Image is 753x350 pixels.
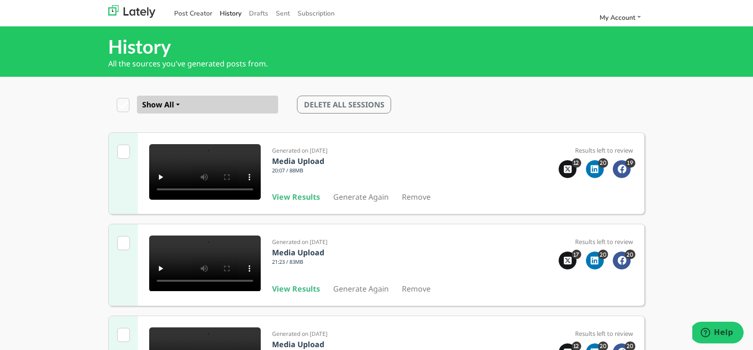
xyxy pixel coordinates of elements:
img: lately_logo_nav.700ca2e7.jpg [108,5,155,18]
a: My Account [596,10,645,25]
span: Sent [276,9,290,18]
button: DELETE ALL SESSIONS [297,96,391,114]
a: Drafts [245,6,272,21]
a: View Results [272,284,320,294]
b: Media Upload [272,156,324,166]
small: Results left to review [575,237,633,246]
iframe: Opens a widget where you can find more information [692,322,744,345]
a: View Results [272,192,320,202]
span: My Account [600,13,635,22]
span: Generated on [DATE] [272,238,328,246]
button: Show All [137,96,278,114]
span: DELETE ALL SESSIONS [304,99,385,110]
a: Remove [402,192,431,202]
small: Results left to review [575,146,633,155]
p: 21:23 / 83MB [272,258,444,269]
p: 20:07 / 88MB [272,167,444,177]
video: Your browser does not support HTML5 video. [149,144,261,200]
a: History [216,6,245,21]
video: Your browser does not support HTML5 video. [149,236,261,291]
a: Remove [402,284,431,294]
small: Results left to review [575,329,633,338]
a: Sent [272,6,294,21]
a: Subscription [294,6,338,21]
span: Generated on [DATE] [272,330,328,338]
p: All the sources you've generated posts from. [108,58,645,69]
span: Generated on [DATE] [272,147,328,155]
a: Generate Again [333,192,389,202]
a: Generate Again [333,284,389,294]
a: Post Creator [170,6,216,21]
h2: History [108,35,645,58]
b: Media Upload [272,247,324,258]
b: Media Upload [272,339,324,350]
